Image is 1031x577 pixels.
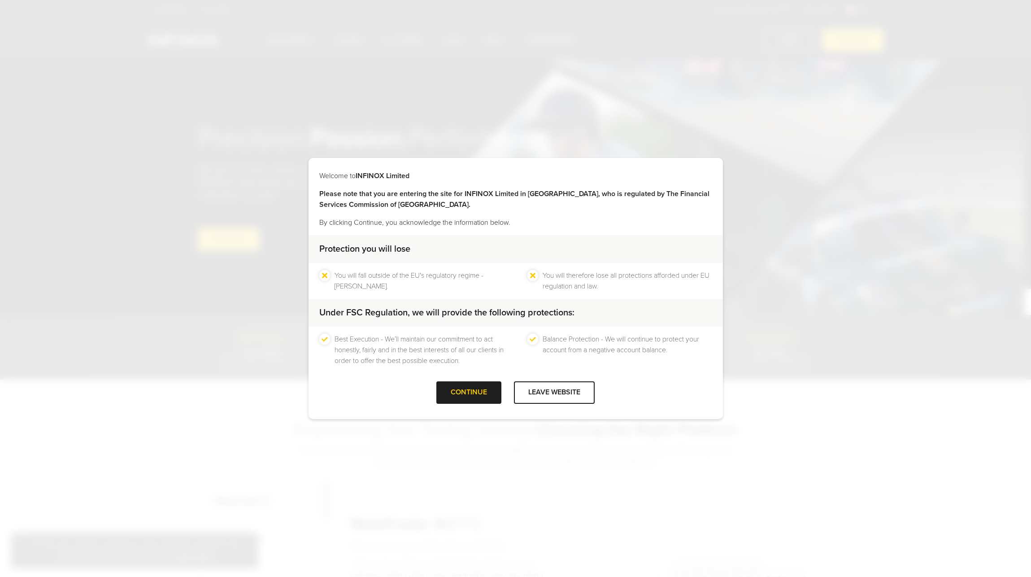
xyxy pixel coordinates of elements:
[319,170,712,181] p: Welcome to
[319,244,410,254] strong: Protection you will lose
[543,270,712,292] li: You will therefore lose all protections afforded under EU regulation and law.
[319,217,712,228] p: By clicking Continue, you acknowledge the information below.
[319,189,709,209] strong: Please note that you are entering the site for INFINOX Limited in [GEOGRAPHIC_DATA], who is regul...
[335,334,504,366] li: Best Execution - We’ll maintain our commitment to act honestly, fairly and in the best interests ...
[335,270,504,292] li: You will fall outside of the EU's regulatory regime - [PERSON_NAME].
[356,171,409,180] strong: INFINOX Limited
[319,307,574,318] strong: Under FSC Regulation, we will provide the following protections:
[543,334,712,366] li: Balance Protection - We will continue to protect your account from a negative account balance.
[436,381,501,403] div: CONTINUE
[514,381,595,403] div: LEAVE WEBSITE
